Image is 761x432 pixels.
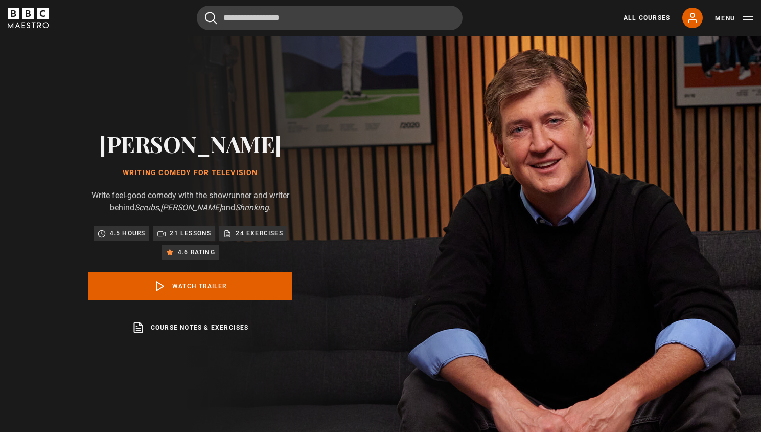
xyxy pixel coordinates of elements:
[624,13,670,23] a: All Courses
[88,313,292,342] a: Course notes & exercises
[205,12,217,25] button: Submit the search query
[88,189,292,214] p: Write feel-good comedy with the showrunner and writer behind , and .
[170,228,211,239] p: 21 lessons
[178,247,215,257] p: 4.6 rating
[197,6,463,30] input: Search
[715,13,753,24] button: Toggle navigation
[88,169,292,177] h1: Writing Comedy for Television
[88,272,292,300] a: Watch Trailer
[236,228,283,239] p: 24 exercises
[235,203,269,212] i: Shrinking
[134,203,159,212] i: Scrubs
[88,131,292,157] h2: [PERSON_NAME]
[160,203,221,212] i: [PERSON_NAME]
[110,228,146,239] p: 4.5 hours
[8,8,49,28] svg: BBC Maestro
